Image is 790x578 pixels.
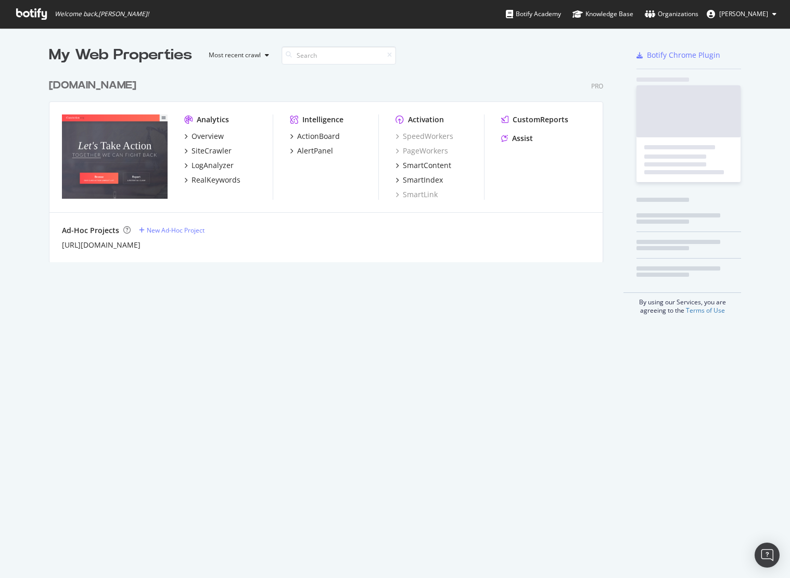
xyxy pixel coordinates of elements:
img: classaction.org [62,114,168,199]
div: SmartIndex [403,175,443,185]
a: Botify Chrome Plugin [636,50,720,60]
a: [URL][DOMAIN_NAME] [62,240,141,250]
div: CustomReports [513,114,568,125]
input: Search [282,46,396,65]
div: AlertPanel [297,146,333,156]
div: Assist [512,133,533,144]
div: Analytics [197,114,229,125]
div: Botify Academy [506,9,561,19]
span: Welcome back, [PERSON_NAME] ! [55,10,149,18]
a: SpeedWorkers [396,131,453,142]
a: SmartIndex [396,175,443,185]
a: New Ad-Hoc Project [139,226,205,235]
a: AlertPanel [290,146,333,156]
div: Knowledge Base [572,9,633,19]
div: SiteCrawler [192,146,232,156]
div: RealKeywords [192,175,240,185]
div: New Ad-Hoc Project [147,226,205,235]
span: Corrado Rizzi [719,9,768,18]
div: [DOMAIN_NAME] [49,78,136,93]
div: Intelligence [302,114,343,125]
div: Open Intercom Messenger [755,543,780,568]
a: RealKeywords [184,175,240,185]
a: Assist [501,133,533,144]
div: Activation [408,114,444,125]
a: SiteCrawler [184,146,232,156]
div: SmartContent [403,160,451,171]
div: Most recent crawl [209,52,261,58]
div: By using our Services, you are agreeing to the [623,292,741,315]
button: Most recent crawl [200,47,273,63]
div: Overview [192,131,224,142]
a: SmartLink [396,189,438,200]
a: CustomReports [501,114,568,125]
a: Overview [184,131,224,142]
div: Ad-Hoc Projects [62,225,119,236]
a: LogAnalyzer [184,160,234,171]
div: Pro [591,82,603,91]
div: Organizations [645,9,698,19]
button: [PERSON_NAME] [698,6,785,22]
div: Botify Chrome Plugin [647,50,720,60]
div: grid [49,66,611,262]
a: [DOMAIN_NAME] [49,78,141,93]
div: My Web Properties [49,45,192,66]
div: LogAnalyzer [192,160,234,171]
a: PageWorkers [396,146,448,156]
div: ActionBoard [297,131,340,142]
a: SmartContent [396,160,451,171]
a: ActionBoard [290,131,340,142]
a: Terms of Use [686,306,725,315]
